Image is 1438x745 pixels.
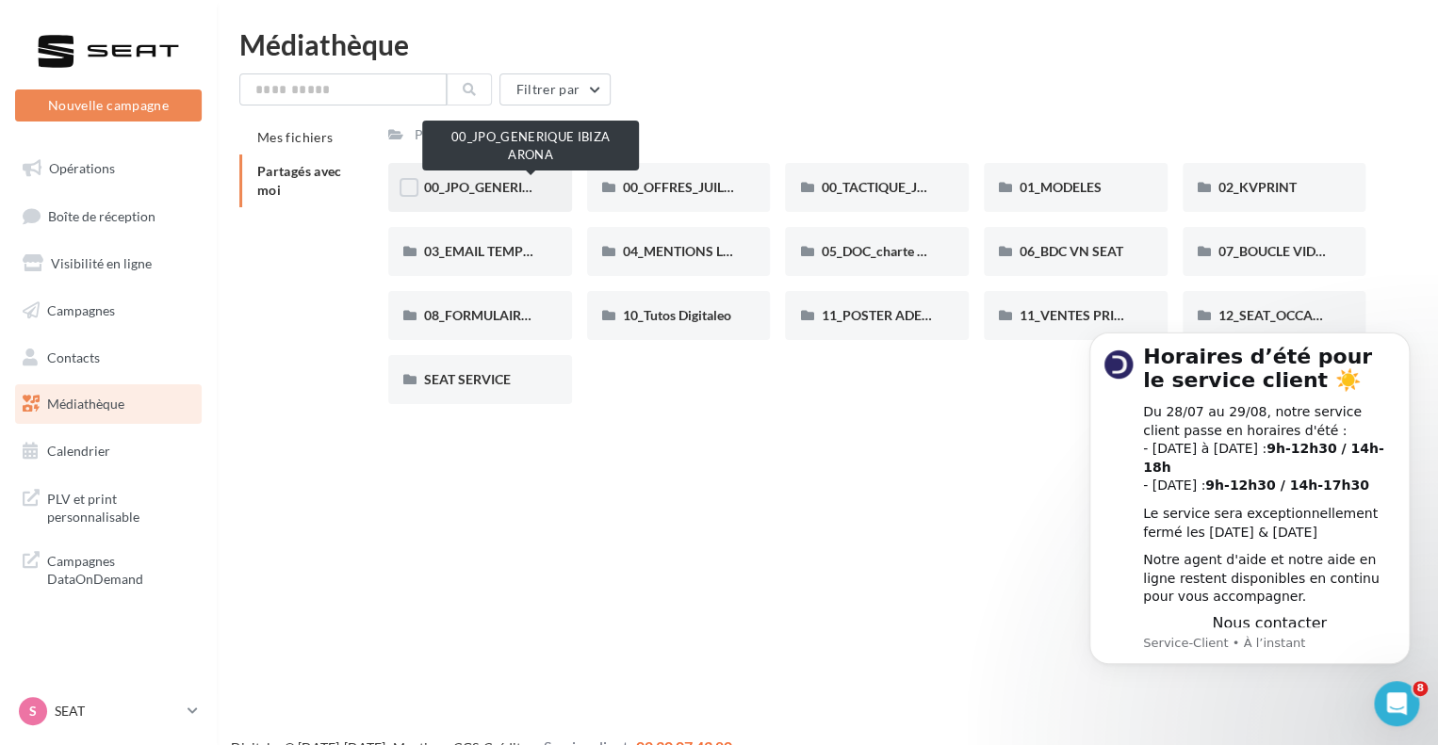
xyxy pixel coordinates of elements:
a: Médiathèque [11,384,205,424]
span: Boîte de réception [48,207,155,223]
span: 02_KVPRINT [1218,179,1297,195]
span: 08_FORMULAIRE DE DEMANDE CRÉATIVE [424,307,681,323]
span: Contacts [47,348,100,364]
span: SEAT SERVICE [424,371,511,387]
a: Boîte de réception [11,196,205,236]
p: SEAT [55,702,180,721]
span: 00_JPO_GENERIQUE IBIZA ARONA [424,179,637,195]
span: 06_BDC VN SEAT [1020,243,1123,259]
a: Contacts [11,338,205,378]
iframe: Intercom notifications message [1061,319,1438,694]
button: Filtrer par [499,73,611,105]
a: Calendrier [11,431,205,471]
span: 05_DOC_charte graphique + Guidelines [821,243,1051,259]
span: 8 [1413,681,1428,696]
span: PLV et print personnalisable [47,486,194,526]
a: Campagnes [11,291,205,331]
button: Nouvelle campagne [15,89,202,121]
span: 01_MODELES [1020,179,1102,195]
div: Partagés avec moi [415,125,520,144]
span: 10_Tutos Digitaleo [623,307,731,323]
span: Campagnes [47,302,115,318]
span: 00_TACTIQUE_JUILLET AOÛT [821,179,997,195]
div: 00_JPO_GENERIQUE IBIZA ARONA [422,121,639,170]
span: Campagnes DataOnDemand [47,548,194,589]
a: PLV et print personnalisable [11,478,205,534]
span: 12_SEAT_OCCASIONS_GARANTIES [1218,307,1431,323]
span: S [29,702,37,721]
span: 04_MENTIONS LEGALES OFFRES PRESSE [623,243,873,259]
span: Mes fichiers [257,129,333,145]
span: 11_POSTER ADEME SEAT [821,307,974,323]
span: Visibilité en ligne [51,255,152,271]
a: S SEAT [15,693,202,729]
a: Opérations [11,149,205,188]
a: Visibilité en ligne [11,244,205,283]
div: Médiathèque [239,30,1415,58]
iframe: Intercom live chat [1374,681,1419,726]
span: Médiathèque [47,396,124,412]
a: Campagnes DataOnDemand [11,541,205,596]
span: 03_EMAIL TEMPLATE SEAT [424,243,587,259]
span: Calendrier [47,443,110,459]
span: Opérations [49,160,115,176]
span: 11_VENTES PRIVÉES SEAT [1020,307,1180,323]
span: Partagés avec moi [257,163,342,198]
span: 00_OFFRES_JUILLET AOÛT [623,179,785,195]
